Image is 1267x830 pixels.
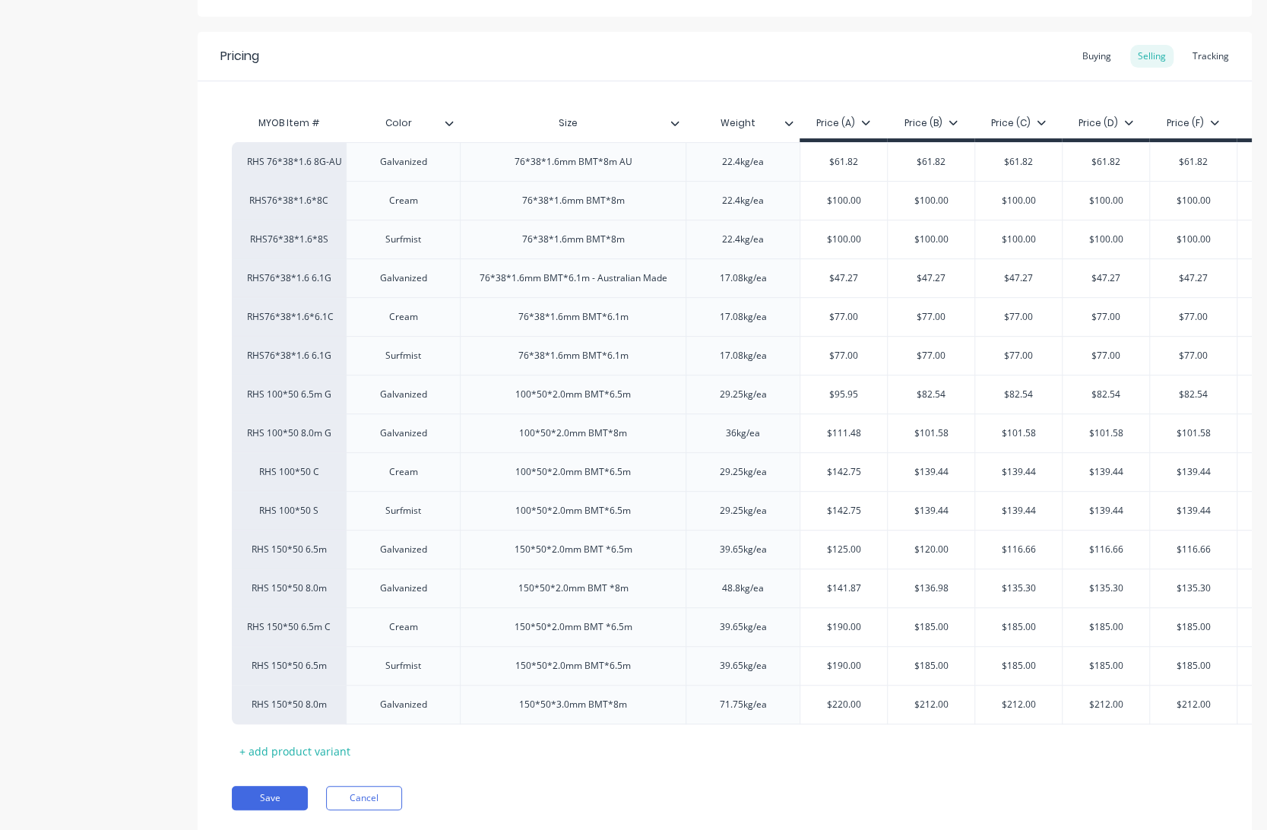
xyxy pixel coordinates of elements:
[1063,337,1149,375] div: $77.00
[460,108,686,138] div: Size
[705,385,781,404] div: 29.25kg/ea
[975,337,1062,375] div: $77.00
[502,152,645,172] div: 76*38*1.6mm BMT*8m AU
[888,182,974,220] div: $100.00
[888,453,974,491] div: $139.44
[705,462,781,482] div: 29.25kg/ea
[460,104,676,142] div: Size
[247,698,331,711] div: RHS 150*50 8.0m
[800,569,887,607] div: $141.87
[247,581,331,595] div: RHS 150*50 8.0m
[888,298,974,336] div: $77.00
[503,501,643,521] div: 100*50*2.0mm BMT*6.5m
[888,686,974,724] div: $212.00
[366,191,442,211] div: Cream
[888,143,974,181] div: $61.82
[1063,298,1149,336] div: $77.00
[366,385,442,404] div: Galvanized
[800,686,887,724] div: $220.00
[1063,492,1149,530] div: $139.44
[1150,298,1237,336] div: $77.00
[888,259,974,297] div: $47.27
[705,423,781,443] div: 36kg/ea
[800,531,887,569] div: $125.00
[503,656,643,676] div: 150*50*2.0mm BMT*6.5m
[220,47,259,65] div: Pricing
[1167,116,1219,130] div: Price (F)
[366,268,442,288] div: Galvanized
[705,656,781,676] div: 39.65kg/ea
[888,647,974,685] div: $185.00
[1150,143,1237,181] div: $61.82
[888,492,974,530] div: $139.44
[888,531,974,569] div: $120.00
[247,310,331,324] div: RHS76*38*1.6*6.1C
[975,414,1062,452] div: $101.58
[366,423,442,443] div: Galvanized
[800,337,887,375] div: $77.00
[366,617,442,637] div: Cream
[503,385,643,404] div: 100*50*2.0mm BMT*6.5m
[975,569,1062,607] div: $135.30
[888,220,974,258] div: $100.00
[975,375,1062,413] div: $82.54
[800,608,887,646] div: $190.00
[1150,647,1237,685] div: $185.00
[800,143,887,181] div: $61.82
[1150,686,1237,724] div: $212.00
[904,116,958,130] div: Price (B)
[1150,569,1237,607] div: $135.30
[366,462,442,482] div: Cream
[1150,375,1237,413] div: $82.54
[326,786,402,810] button: Cancel
[888,337,974,375] div: $77.00
[1063,531,1149,569] div: $116.66
[705,307,781,327] div: 17.08kg/ea
[705,540,781,559] div: 39.65kg/ea
[247,504,331,518] div: RHS 100*50 S
[975,608,1062,646] div: $185.00
[1063,375,1149,413] div: $82.54
[975,220,1062,258] div: $100.00
[705,191,781,211] div: 22.4kg/ea
[366,695,442,714] div: Galvanized
[888,414,974,452] div: $101.58
[1150,182,1237,220] div: $100.00
[366,656,442,676] div: Surfmist
[1063,143,1149,181] div: $61.82
[346,104,451,142] div: Color
[800,259,887,297] div: $47.27
[510,230,637,249] div: 76*38*1.6mm BMT*8m
[366,307,442,327] div: Cream
[975,647,1062,685] div: $185.00
[232,108,346,138] div: MYOB Item #
[816,116,870,130] div: Price (A)
[800,298,887,336] div: $77.00
[1150,453,1237,491] div: $139.44
[247,233,331,246] div: RHS76*38*1.6*8S
[366,578,442,598] div: Galvanized
[800,453,887,491] div: $142.75
[1075,45,1119,68] div: Buying
[366,230,442,249] div: Surfmist
[366,501,442,521] div: Surfmist
[346,108,460,138] div: Color
[800,414,887,452] div: $111.48
[705,578,781,598] div: 48.8kg/ea
[800,220,887,258] div: $100.00
[1063,259,1149,297] div: $47.27
[1150,259,1237,297] div: $47.27
[366,346,442,366] div: Surfmist
[247,426,331,440] div: RHS 100*50 8.0m G
[888,569,974,607] div: $136.98
[232,740,358,763] div: + add product variant
[975,686,1062,724] div: $212.00
[506,307,641,327] div: 76*38*1.6mm BMT*6.1m
[1063,453,1149,491] div: $139.44
[1150,337,1237,375] div: $77.00
[975,531,1062,569] div: $116.66
[503,462,643,482] div: 100*50*2.0mm BMT*6.5m
[686,104,790,142] div: Weight
[506,578,641,598] div: 150*50*2.0mm BMT *8m
[1063,686,1149,724] div: $212.00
